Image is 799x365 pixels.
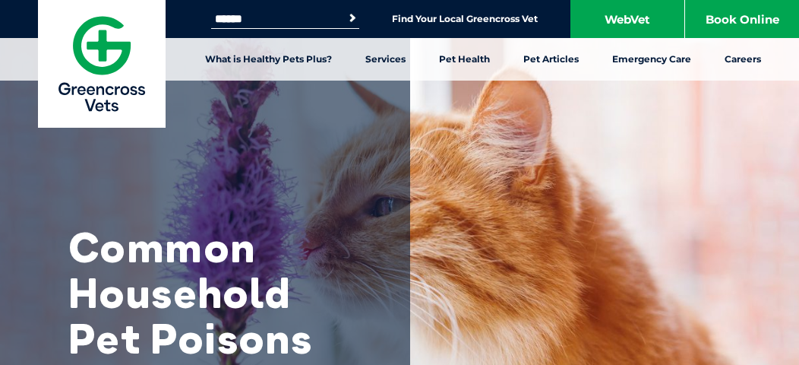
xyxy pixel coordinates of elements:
[708,38,778,81] a: Careers
[422,38,507,81] a: Pet Health
[188,38,349,81] a: What is Healthy Pets Plus?
[349,38,422,81] a: Services
[345,11,360,26] button: Search
[595,38,708,81] a: Emergency Care
[68,224,372,361] h1: Common Household Pet Poisons
[507,38,595,81] a: Pet Articles
[392,13,538,25] a: Find Your Local Greencross Vet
